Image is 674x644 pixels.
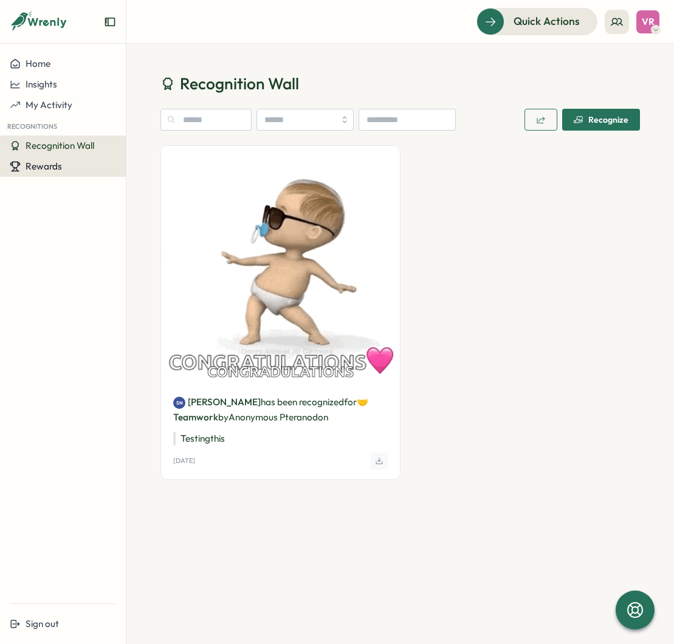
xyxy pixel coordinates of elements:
[26,160,62,172] span: Rewards
[26,140,94,151] span: Recognition Wall
[161,146,400,385] img: Recognition Image
[636,10,659,33] button: VR
[104,16,116,28] button: Expand sidebar
[574,115,628,125] div: Recognize
[176,396,183,409] span: SN
[642,16,655,27] span: VR
[26,99,72,111] span: My Activity
[173,457,195,465] p: [DATE]
[173,394,388,425] p: has been recognized by Anonymous Pteranodon
[514,13,580,29] span: Quick Actions
[26,78,57,90] span: Insights
[26,58,50,69] span: Home
[344,396,357,408] span: for
[180,73,299,94] span: Recognition Wall
[173,396,368,423] span: 🤝 Teamwork
[562,109,640,131] button: Recognize
[26,618,59,629] span: Sign out
[476,8,597,35] button: Quick Actions
[173,396,261,409] a: SN[PERSON_NAME]
[173,432,388,445] p: Testing this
